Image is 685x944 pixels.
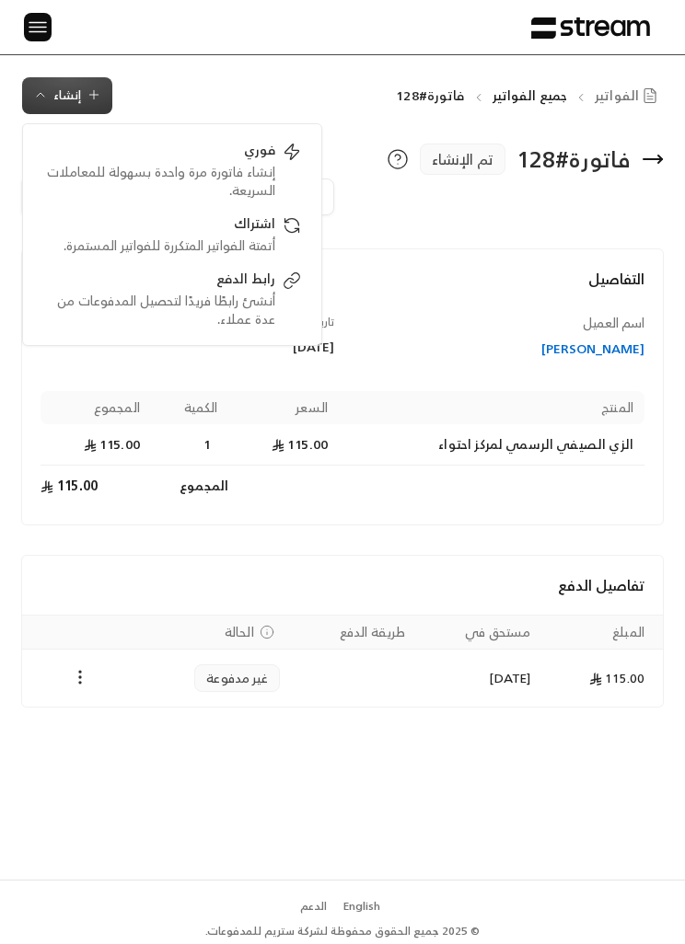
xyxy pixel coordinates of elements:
[339,424,644,466] td: الزي الصيفي الرسمي لمركز احتواء
[541,650,663,707] td: 115.00
[151,391,228,424] th: الكمية
[151,466,228,506] td: المجموع
[396,86,464,105] p: فاتورة#128
[34,133,310,207] a: فوريإنشاء فاتورة مرة واحدة بسهولة للمعاملات السريعة.
[228,424,339,466] td: 115.00
[432,148,493,170] span: تم الإنشاء
[541,616,663,650] th: المبلغ
[416,650,541,707] td: [DATE]
[41,466,151,506] td: 115.00
[199,435,217,454] span: 1
[416,616,541,650] th: مستحق في
[351,340,644,358] a: [PERSON_NAME]
[41,391,151,424] th: المجموع
[41,268,644,308] h4: التفاصيل
[27,16,49,39] img: menu
[583,311,644,334] span: اسم العميل
[339,391,644,424] th: المنتج
[396,86,664,105] nav: breadcrumb
[291,616,417,650] th: طريقة الدفع
[595,86,664,105] a: الفواتير
[22,615,663,707] table: Payments
[343,898,380,915] div: English
[34,262,310,336] a: رابط الدفعأنشئ رابطًا فريدًا لتحصيل المدفوعات من عدة عملاء.
[205,923,480,939] div: © 2025 جميع الحقوق محفوظة لشركة ستريم للمدفوعات.
[493,84,567,107] a: جميع الفواتير
[43,141,275,163] div: فوري
[43,236,275,255] div: أتمتة الفواتير المتكررة للفواتير المستمرة.
[22,77,112,114] button: إنشاء
[53,85,81,106] span: إنشاء
[43,214,275,236] div: اشتراك
[43,270,275,292] div: رابط الدفع
[225,623,254,641] span: الحالة
[295,891,332,922] a: الدعم
[41,424,151,466] td: 115.00
[517,144,631,174] div: فاتورة # 128
[206,669,268,687] span: غير مدفوعة
[228,391,339,424] th: السعر
[41,574,644,596] h4: تفاصيل الدفع
[41,338,334,356] div: [DATE]
[34,207,310,262] a: اشتراكأتمتة الفواتير المتكررة للفواتير المستمرة.
[531,17,650,40] img: Logo
[41,391,644,506] table: Products
[43,163,275,200] div: إنشاء فاتورة مرة واحدة بسهولة للمعاملات السريعة.
[43,292,275,328] div: أنشئ رابطًا فريدًا لتحصيل المدفوعات من عدة عملاء.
